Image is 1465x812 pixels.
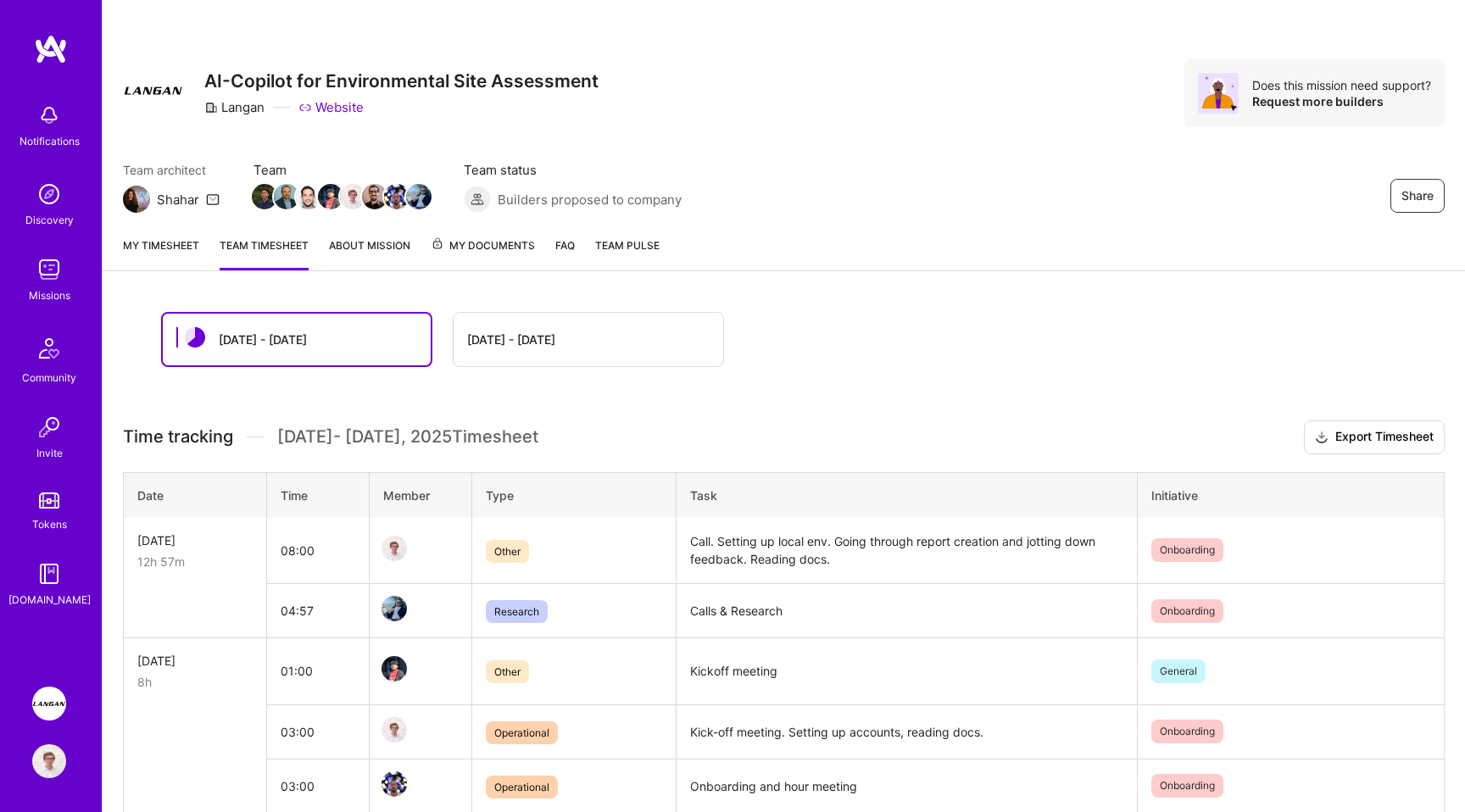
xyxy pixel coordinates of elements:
[1151,599,1223,623] span: Onboarding
[1198,73,1239,114] img: Avatar
[382,771,407,797] img: Team Member Avatar
[32,515,67,533] div: Tokens
[369,472,471,518] th: Member
[32,177,66,211] img: discovery
[1151,720,1223,743] span: Onboarding
[464,186,491,213] img: Builders proposed to company
[22,369,76,387] div: Community
[137,531,253,549] div: [DATE]
[320,182,342,211] a: Team Member Avatar
[25,211,74,229] div: Discovery
[185,327,205,348] img: status icon
[1137,472,1444,518] th: Initiative
[382,596,407,621] img: Team Member Avatar
[486,600,548,623] span: Research
[277,426,538,448] span: [DATE] - [DATE] , 2025 Timesheet
[29,286,70,304] div: Missions
[39,492,59,509] img: tokens
[1151,538,1223,562] span: Onboarding
[1390,179,1445,213] button: Share
[408,182,430,211] a: Team Member Avatar
[123,161,220,179] span: Team architect
[464,161,682,179] span: Team status
[204,101,218,114] i: icon CompanyGray
[253,182,276,211] a: Team Member Avatar
[486,540,529,563] span: Other
[498,191,682,209] span: Builders proposed to company
[342,182,364,211] a: Team Member Avatar
[157,191,199,209] div: Shahar
[677,704,1137,759] td: Kick-off meeting. Setting up accounts, reading docs.
[32,98,66,132] img: bell
[219,331,307,348] div: [DATE] - [DATE]
[32,687,66,720] img: Langan: AI-Copilot for Environmental Site Assessment
[137,652,253,670] div: [DATE]
[406,184,432,209] img: Team Member Avatar
[137,673,253,691] div: 8h
[1252,77,1431,93] div: Does this mission need support?
[340,184,365,209] img: Team Member Avatar
[32,410,66,444] img: Invite
[1304,420,1445,454] button: Export Timesheet
[123,186,150,213] img: Team Architect
[267,638,370,705] td: 01:00
[382,536,407,561] img: Team Member Avatar
[204,98,265,116] div: Langan
[123,59,184,120] img: Company Logo
[364,182,386,211] a: Team Member Avatar
[382,656,407,681] img: Team Member Avatar
[267,472,370,518] th: Time
[274,184,299,209] img: Team Member Avatar
[467,331,555,348] div: [DATE] - [DATE]
[383,594,405,623] a: Team Member Avatar
[36,444,63,462] div: Invite
[137,553,253,570] div: 12h 57m
[677,584,1137,638] td: Calls & Research
[362,184,387,209] img: Team Member Avatar
[32,744,66,778] img: User Avatar
[123,426,233,448] span: Time tracking
[220,236,309,270] a: Team timesheet
[28,744,70,778] a: User Avatar
[595,236,660,270] a: Team Pulse
[1151,659,1206,683] span: General
[329,236,410,270] a: About Mission
[383,770,405,798] a: Team Member Avatar
[204,70,599,92] h3: AI-Copilot for Environmental Site Assessment
[28,687,70,720] a: Langan: AI-Copilot for Environmental Site Assessment
[595,239,660,252] span: Team Pulse
[382,717,407,742] img: Team Member Avatar
[383,715,405,744] a: Team Member Avatar
[298,98,364,116] a: Website
[267,584,370,638] td: 04:57
[267,518,370,584] td: 08:00
[124,472,267,518] th: Date
[252,184,277,209] img: Team Member Avatar
[318,184,343,209] img: Team Member Avatar
[19,132,80,150] div: Notifications
[32,253,66,286] img: teamwork
[386,182,408,211] a: Team Member Avatar
[384,184,409,209] img: Team Member Avatar
[486,660,529,683] span: Other
[1252,93,1431,109] div: Request more builders
[206,192,220,206] i: icon Mail
[431,236,535,255] span: My Documents
[677,518,1137,584] td: Call. Setting up local env. Going through report creation and jotting down feedback. Reading docs.
[8,591,91,609] div: [DOMAIN_NAME]
[29,328,70,369] img: Community
[34,34,68,64] img: logo
[383,534,405,563] a: Team Member Avatar
[276,182,298,211] a: Team Member Avatar
[431,236,535,270] a: My Documents
[267,704,370,759] td: 03:00
[123,236,199,270] a: My timesheet
[383,654,405,683] a: Team Member Avatar
[677,472,1137,518] th: Task
[253,161,430,179] span: Team
[486,721,558,744] span: Operational
[32,557,66,591] img: guide book
[555,236,575,270] a: FAQ
[677,638,1137,705] td: Kickoff meeting
[471,472,677,518] th: Type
